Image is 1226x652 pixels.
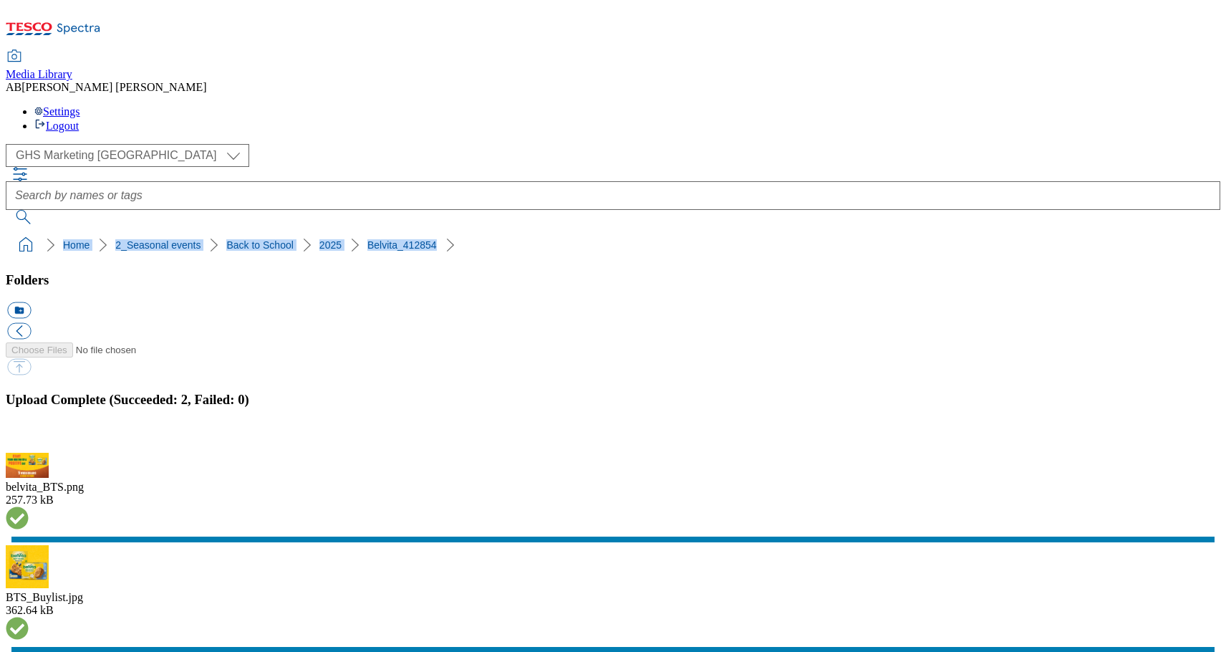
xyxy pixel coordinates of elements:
[6,68,72,80] span: Media Library
[367,239,437,251] a: Belvita_412854
[6,231,1220,259] nav: breadcrumb
[6,181,1220,210] input: Search by names or tags
[115,239,201,251] a: 2_Seasonal events
[226,239,293,251] a: Back to School
[6,392,1220,408] h3: Upload Complete (Succeeded: 2, Failed: 0)
[6,272,1220,288] h3: Folders
[34,105,80,118] a: Settings
[6,51,72,81] a: Media Library
[6,545,49,588] img: preview
[6,494,1220,507] div: 257.73 kB
[6,453,49,478] img: preview
[6,604,1220,617] div: 362.64 kB
[14,234,37,257] a: home
[6,591,1220,604] div: BTS_Buylist.jpg
[34,120,79,132] a: Logout
[63,239,90,251] a: Home
[21,81,206,93] span: [PERSON_NAME] [PERSON_NAME]
[6,481,1220,494] div: belvita_BTS.png
[319,239,342,251] a: 2025
[6,81,21,93] span: AB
